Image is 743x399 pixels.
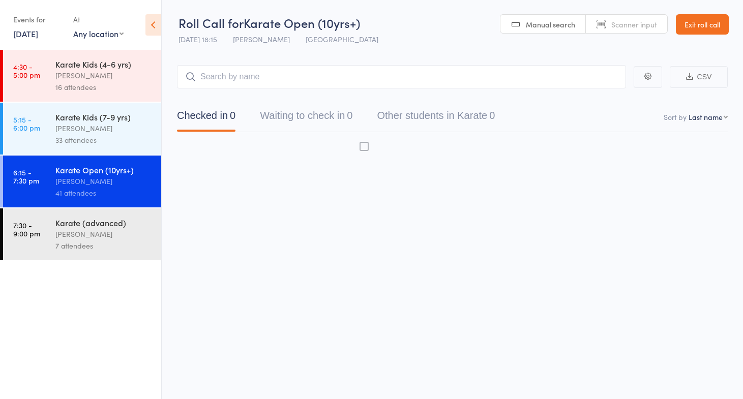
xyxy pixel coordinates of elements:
time: 4:30 - 5:00 pm [13,63,40,79]
label: Sort by [664,112,687,122]
div: At [73,11,124,28]
div: [PERSON_NAME] [55,70,153,81]
span: Scanner input [611,19,657,29]
time: 6:15 - 7:30 pm [13,168,39,185]
button: Other students in Karate0 [377,105,495,132]
button: Checked in0 [177,105,235,132]
span: Karate Open (10yrs+) [244,14,360,31]
div: Karate Kids (7-9 yrs) [55,111,153,122]
div: 0 [230,110,235,121]
div: 7 attendees [55,240,153,252]
div: 33 attendees [55,134,153,146]
div: 41 attendees [55,187,153,199]
div: Any location [73,28,124,39]
button: CSV [670,66,728,88]
a: Exit roll call [676,14,729,35]
div: 0 [347,110,352,121]
div: Karate Open (10yrs+) [55,164,153,175]
span: Manual search [526,19,575,29]
time: 5:15 - 6:00 pm [13,115,40,132]
div: Events for [13,11,63,28]
span: [DATE] 18:15 [179,34,217,44]
a: 4:30 -5:00 pmKarate Kids (4-6 yrs)[PERSON_NAME]16 attendees [3,50,161,102]
div: Karate (advanced) [55,217,153,228]
div: 0 [489,110,495,121]
a: 6:15 -7:30 pmKarate Open (10yrs+)[PERSON_NAME]41 attendees [3,156,161,207]
span: [PERSON_NAME] [233,34,290,44]
div: 16 attendees [55,81,153,93]
div: Karate Kids (4-6 yrs) [55,58,153,70]
button: Waiting to check in0 [260,105,352,132]
div: Last name [689,112,723,122]
a: [DATE] [13,28,38,39]
div: [PERSON_NAME] [55,122,153,134]
a: 7:30 -9:00 pmKarate (advanced)[PERSON_NAME]7 attendees [3,208,161,260]
div: [PERSON_NAME] [55,228,153,240]
input: Search by name [177,65,626,88]
time: 7:30 - 9:00 pm [13,221,40,237]
span: Roll Call for [179,14,244,31]
span: [GEOGRAPHIC_DATA] [306,34,378,44]
a: 5:15 -6:00 pmKarate Kids (7-9 yrs)[PERSON_NAME]33 attendees [3,103,161,155]
div: [PERSON_NAME] [55,175,153,187]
